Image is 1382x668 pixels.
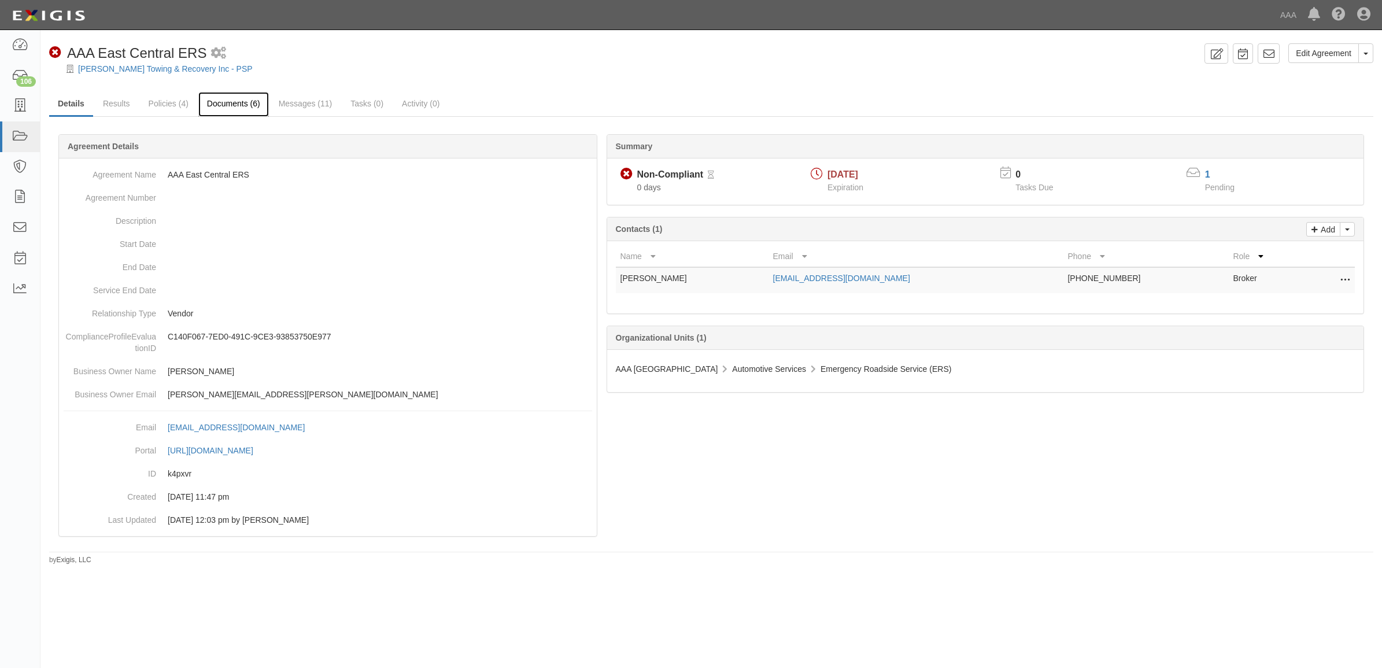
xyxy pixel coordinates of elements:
[64,360,156,377] dt: Business Owner Name
[64,325,156,354] dt: ComplianceProfileEvaluationID
[393,92,448,115] a: Activity (0)
[64,302,156,319] dt: Relationship Type
[168,422,305,433] div: [EMAIL_ADDRESS][DOMAIN_NAME]
[708,171,714,179] i: Pending Review
[1288,43,1359,63] a: Edit Agreement
[637,183,661,192] span: Since 09/15/2025
[1274,3,1302,27] a: AAA
[342,92,392,115] a: Tasks (0)
[1015,168,1067,182] p: 0
[270,92,341,115] a: Messages (11)
[64,302,592,325] dd: Vendor
[1318,223,1335,236] p: Add
[49,43,206,63] div: AAA East Central ERS
[1063,246,1228,267] th: Phone
[616,142,653,151] b: Summary
[168,389,592,400] p: [PERSON_NAME][EMAIL_ADDRESS][PERSON_NAME][DOMAIN_NAME]
[64,485,156,503] dt: Created
[67,45,206,61] span: AAA East Central ERS
[140,92,197,115] a: Policies (4)
[64,508,156,526] dt: Last Updated
[9,5,88,26] img: logo-5460c22ac91f19d4615b14bd174203de0afe785f0fc80cf4dbbc73dc1793850b.png
[1332,8,1346,22] i: Help Center - Complianz
[616,246,768,267] th: Name
[49,92,93,117] a: Details
[168,366,592,377] p: [PERSON_NAME]
[1063,267,1228,293] td: [PHONE_NUMBER]
[1015,183,1053,192] span: Tasks Due
[49,555,91,565] small: by
[1228,246,1309,267] th: Role
[64,209,156,227] dt: Description
[49,47,61,59] i: Non-Compliant
[768,246,1063,267] th: Email
[821,364,951,374] span: Emergency Roadside Service (ERS)
[64,416,156,433] dt: Email
[620,168,633,180] i: Non-Compliant
[64,163,592,186] dd: AAA East Central ERS
[78,64,253,73] a: [PERSON_NAME] Towing & Recovery Inc - PSP
[1205,183,1235,192] span: Pending
[57,556,91,564] a: Exigis, LLC
[64,508,592,532] dd: [DATE] 12:03 pm by [PERSON_NAME]
[64,163,156,180] dt: Agreement Name
[64,383,156,400] dt: Business Owner Email
[64,232,156,250] dt: Start Date
[64,256,156,273] dt: End Date
[64,485,592,508] dd: [DATE] 11:47 pm
[1228,267,1309,293] td: Broker
[198,92,269,117] a: Documents (6)
[64,462,156,479] dt: ID
[64,186,156,204] dt: Agreement Number
[168,446,266,455] a: [URL][DOMAIN_NAME]
[68,142,139,151] b: Agreement Details
[773,274,910,283] a: [EMAIL_ADDRESS][DOMAIN_NAME]
[616,333,707,342] b: Organizational Units (1)
[64,462,592,485] dd: k4pxvr
[64,439,156,456] dt: Portal
[1205,169,1210,179] a: 1
[827,183,863,192] span: Expiration
[211,47,226,60] i: 1 scheduled workflow
[168,423,317,432] a: [EMAIL_ADDRESS][DOMAIN_NAME]
[168,331,592,342] p: C140F067-7ED0-491C-9CE3-93853750E977
[616,267,768,293] td: [PERSON_NAME]
[637,168,704,182] div: Non-Compliant
[64,279,156,296] dt: Service End Date
[1306,222,1340,237] a: Add
[616,364,718,374] span: AAA [GEOGRAPHIC_DATA]
[94,92,139,115] a: Results
[16,76,36,87] div: 106
[827,169,858,179] span: [DATE]
[732,364,806,374] span: Automotive Services
[616,224,663,234] b: Contacts (1)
